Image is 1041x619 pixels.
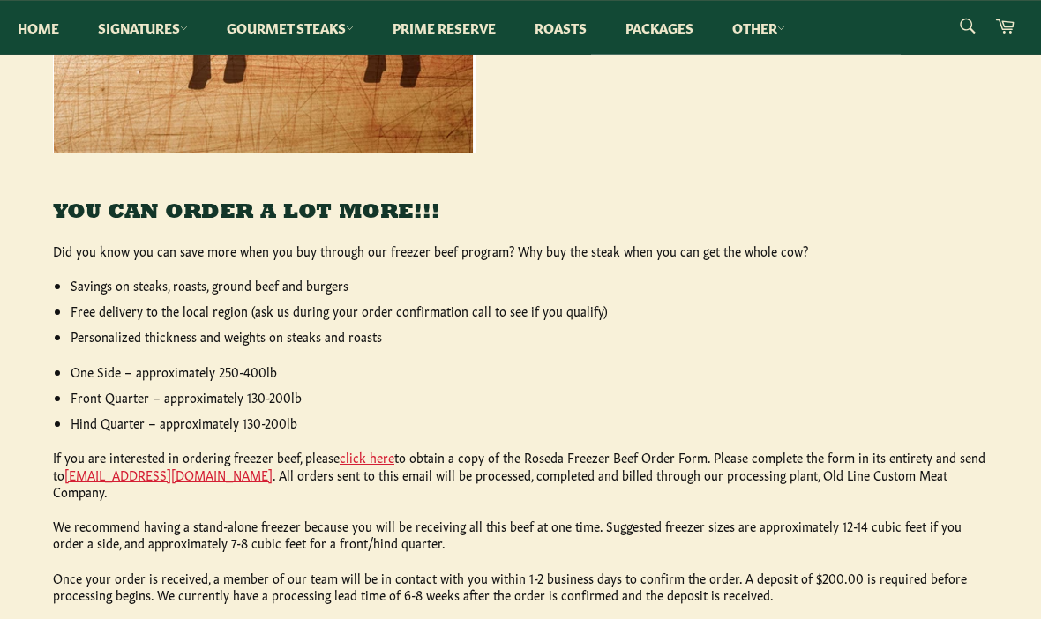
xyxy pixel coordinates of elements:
[517,1,604,55] a: Roasts
[209,1,371,55] a: Gourmet Steaks
[71,364,988,381] li: One Side – approximately 250-400lb
[71,415,988,432] li: Hind Quarter – approximately 130-200lb
[64,466,273,484] a: [EMAIL_ADDRESS][DOMAIN_NAME]
[608,1,711,55] a: Packages
[80,1,206,55] a: Signatures
[53,571,988,605] p: Once your order is received, a member of our team will be in contact with you within 1-2 business...
[71,390,988,406] li: Front Quarter – approximately 130-200lb
[71,278,988,295] li: Savings on steaks, roasts, ground beef and burgers
[71,303,988,320] li: Free delivery to the local region (ask us during your order confirmation call to see if you qualify)
[53,243,988,260] p: Did you know you can save more when you buy through our freezer beef program? Why buy the steak w...
[715,1,803,55] a: Other
[375,1,513,55] a: Prime Reserve
[53,199,988,228] h3: YOU CAN ORDER A LOT MORE!!!
[53,518,988,553] p: We recommend having a stand-alone freezer because you will be receiving all this beef at one time...
[53,450,988,501] p: If you are interested in ordering freezer beef, please to obtain a copy of the Roseda Freezer Bee...
[340,449,394,466] a: click here
[71,329,988,346] li: Personalized thickness and weights on steaks and roasts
